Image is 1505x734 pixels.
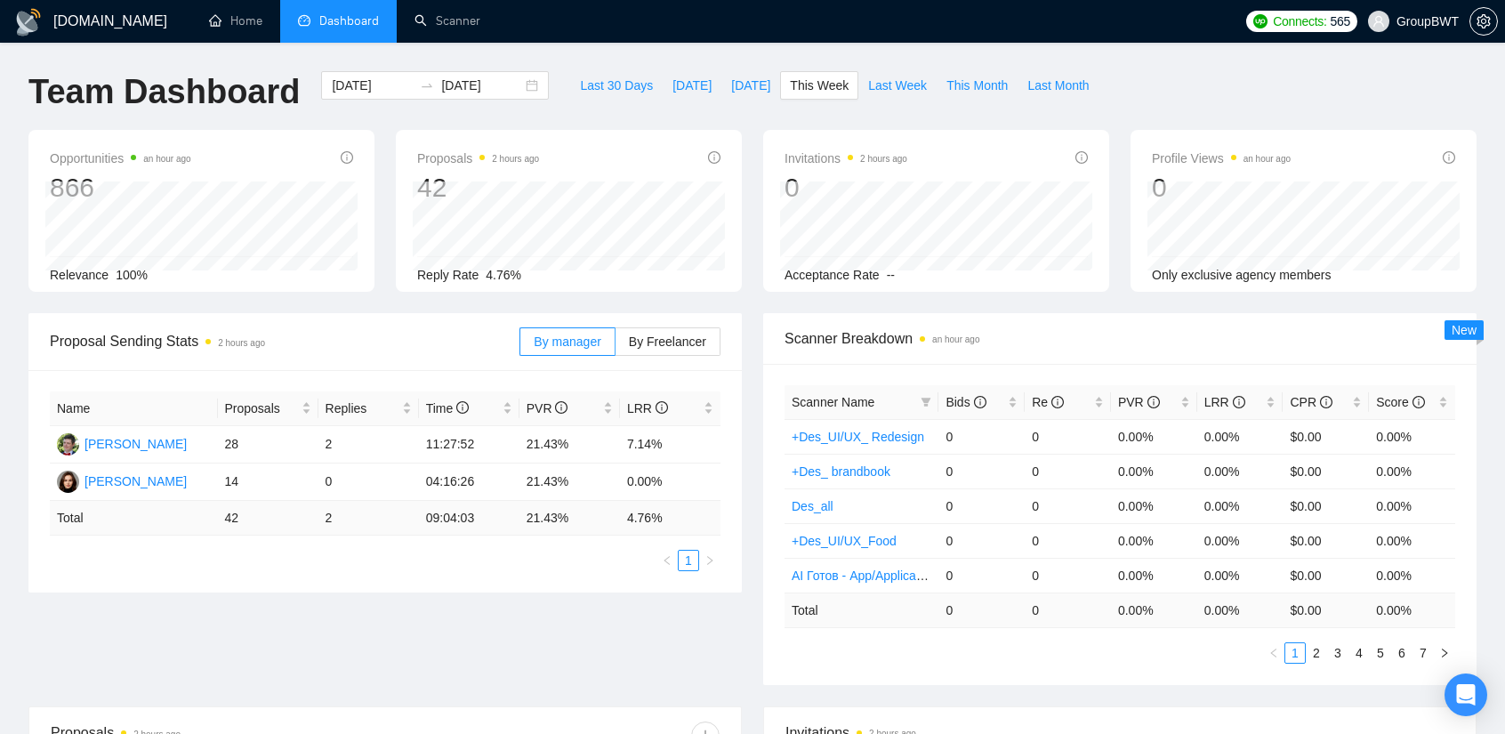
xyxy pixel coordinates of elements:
td: 0.00% [1111,419,1197,454]
li: Previous Page [656,550,678,571]
span: info-circle [1051,396,1064,408]
td: 0.00% [1197,454,1284,488]
td: 0 [1025,593,1111,627]
td: $0.00 [1283,419,1369,454]
button: Last Month [1018,71,1099,100]
td: 04:16:26 [419,464,519,501]
span: [DATE] [672,76,712,95]
time: an hour ago [143,154,190,164]
button: Last 30 Days [570,71,663,100]
th: Proposals [218,391,318,426]
span: Last Month [1027,76,1089,95]
span: to [420,78,434,93]
span: Proposal Sending Stats [50,330,519,352]
button: This Month [937,71,1018,100]
span: info-circle [656,401,668,414]
a: SK[PERSON_NAME] [57,473,187,488]
span: Last 30 Days [580,76,653,95]
img: SK [57,471,79,493]
th: Replies [318,391,419,426]
span: This Month [946,76,1008,95]
td: 28 [218,426,318,464]
td: $0.00 [1283,488,1369,523]
span: 4.76% [486,268,521,282]
li: 2 [1306,642,1327,664]
span: Connects: [1273,12,1326,31]
button: [DATE] [663,71,721,100]
a: AI Готов - App/Application [792,569,936,583]
span: setting [1470,14,1497,28]
a: AS[PERSON_NAME] [57,436,187,450]
time: 2 hours ago [860,154,907,164]
span: New [1452,323,1477,337]
a: homeHome [209,13,262,28]
td: 09:04:03 [419,501,519,536]
td: $0.00 [1283,523,1369,558]
li: Next Page [699,550,720,571]
td: 0.00 % [1369,593,1455,627]
td: 11:27:52 [419,426,519,464]
td: 21.43% [519,426,620,464]
time: an hour ago [932,335,979,344]
td: 0.00% [1197,558,1284,593]
td: 42 [218,501,318,536]
a: 7 [1413,643,1433,663]
span: user [1372,15,1385,28]
button: right [1434,642,1455,664]
input: Start date [332,76,413,95]
span: Invitations [785,148,907,169]
td: 21.43 % [519,501,620,536]
div: 866 [50,171,191,205]
button: left [656,550,678,571]
span: filter [921,397,931,407]
td: 7.14% [620,426,720,464]
span: Score [1376,395,1424,409]
time: an hour ago [1243,154,1291,164]
td: 0 [938,558,1025,593]
a: Des_all [792,499,833,513]
li: 6 [1391,642,1412,664]
li: Previous Page [1263,642,1284,664]
button: [DATE] [721,71,780,100]
span: [DATE] [731,76,770,95]
span: PVR [527,401,568,415]
td: 14 [218,464,318,501]
td: 0 [938,523,1025,558]
span: info-circle [1075,151,1088,164]
span: Re [1032,395,1064,409]
span: Scanner Breakdown [785,327,1455,350]
li: Next Page [1434,642,1455,664]
div: [PERSON_NAME] [85,434,187,454]
td: 0 [938,593,1025,627]
span: info-circle [708,151,720,164]
td: 0 [1025,454,1111,488]
td: 2 [318,426,419,464]
td: 0 [318,464,419,501]
span: Acceptance Rate [785,268,880,282]
span: info-circle [1233,396,1245,408]
td: 0.00% [1111,523,1197,558]
button: right [699,550,720,571]
span: Only exclusive agency members [1152,268,1332,282]
div: Open Intercom Messenger [1445,674,1487,716]
span: -- [887,268,895,282]
td: 21.43% [519,464,620,501]
span: info-circle [1320,396,1332,408]
a: 3 [1328,643,1348,663]
button: left [1263,642,1284,664]
td: 0.00% [620,464,720,501]
input: End date [441,76,522,95]
td: 0 [938,454,1025,488]
button: setting [1469,7,1498,36]
td: 2 [318,501,419,536]
td: 0.00% [1197,419,1284,454]
span: left [1268,648,1279,658]
a: +Des_UI/UX_ Redesign [792,430,924,444]
img: logo [14,8,43,36]
th: Name [50,391,218,426]
li: 1 [678,550,699,571]
td: 0 [938,488,1025,523]
span: left [662,555,672,566]
td: 0.00% [1369,558,1455,593]
span: info-circle [456,401,469,414]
